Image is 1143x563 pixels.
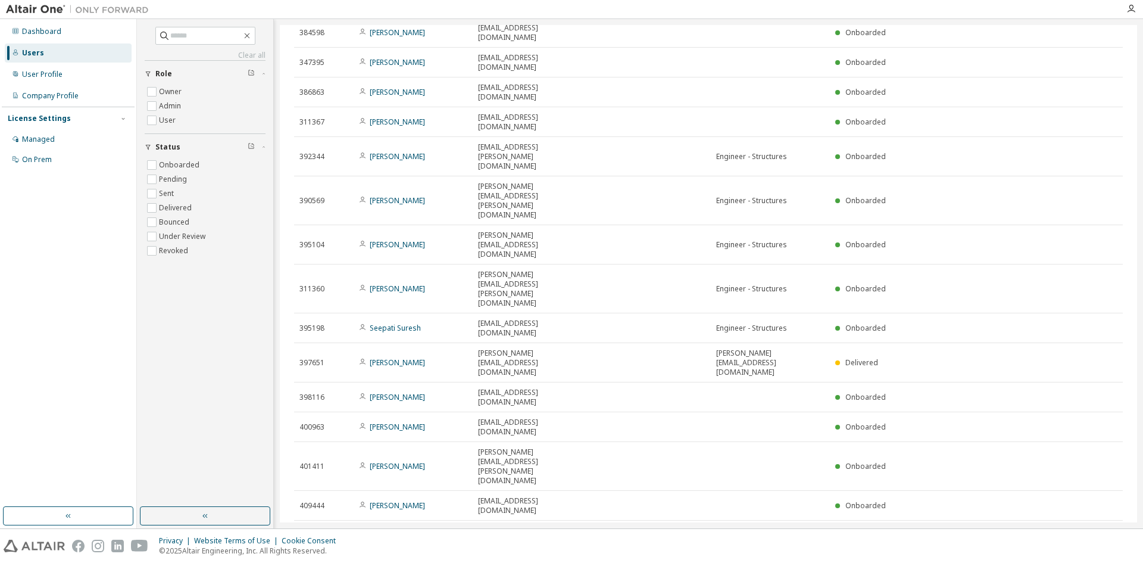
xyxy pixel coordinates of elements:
p: © 2025 Altair Engineering, Inc. All Rights Reserved. [159,546,343,556]
button: Status [145,134,266,160]
a: [PERSON_NAME] [370,500,425,511]
span: [PERSON_NAME][EMAIL_ADDRESS][PERSON_NAME][DOMAIN_NAME] [478,447,586,486]
span: Engineer - Structures [716,240,787,250]
span: [PERSON_NAME][EMAIL_ADDRESS][DOMAIN_NAME] [478,349,586,377]
img: linkedin.svg [111,540,124,552]
span: 409444 [299,501,324,511]
label: Under Review [159,229,208,244]
div: User Profile [22,70,63,79]
span: [EMAIL_ADDRESS][DOMAIN_NAME] [478,496,586,515]
a: Seepati Suresh [370,323,421,333]
span: Engineer - Structures [716,196,787,206]
div: Website Terms of Use [194,536,282,546]
span: [EMAIL_ADDRESS][DOMAIN_NAME] [478,113,586,132]
img: youtube.svg [131,540,148,552]
span: 397651 [299,358,324,368]
span: [EMAIL_ADDRESS][DOMAIN_NAME] [478,83,586,102]
span: Onboarded [845,87,886,97]
span: 311360 [299,284,324,294]
span: 398116 [299,393,324,402]
span: [PERSON_NAME][EMAIL_ADDRESS][PERSON_NAME][DOMAIN_NAME] [478,182,586,220]
span: [PERSON_NAME][EMAIL_ADDRESS][PERSON_NAME][DOMAIN_NAME] [478,270,586,308]
img: instagram.svg [92,540,104,552]
a: [PERSON_NAME] [370,195,425,206]
a: [PERSON_NAME] [370,422,425,432]
span: Engineer - Structures [716,152,787,161]
label: Revoked [159,244,190,258]
span: Onboarded [845,27,886,38]
a: [PERSON_NAME] [370,392,425,402]
a: [PERSON_NAME] [370,117,425,127]
a: [PERSON_NAME] [370,57,425,67]
span: 390569 [299,196,324,206]
img: Altair One [6,4,155,15]
a: [PERSON_NAME] [370,357,425,368]
span: [EMAIL_ADDRESS][DOMAIN_NAME] [478,53,586,72]
span: 392344 [299,152,324,161]
div: On Prem [22,155,52,164]
span: Onboarded [845,57,886,67]
span: Onboarded [845,195,886,206]
div: License Settings [8,114,71,123]
span: Clear filter [248,69,255,79]
span: Onboarded [845,422,886,432]
span: [EMAIL_ADDRESS][DOMAIN_NAME] [478,418,586,437]
label: User [159,113,178,127]
span: Onboarded [845,500,886,511]
a: [PERSON_NAME] [370,151,425,161]
label: Onboarded [159,158,202,172]
span: 386863 [299,88,324,97]
span: 347395 [299,58,324,67]
label: Delivered [159,201,194,215]
span: [EMAIL_ADDRESS][DOMAIN_NAME] [478,23,586,42]
button: Role [145,61,266,87]
span: Engineer - Structures [716,324,787,333]
span: 395198 [299,324,324,333]
span: Onboarded [845,392,886,402]
span: 395104 [299,240,324,250]
a: [PERSON_NAME] [370,284,425,294]
label: Admin [159,99,183,113]
div: Cookie Consent [282,536,343,546]
a: [PERSON_NAME] [370,27,425,38]
span: [EMAIL_ADDRESS][DOMAIN_NAME] [478,319,586,338]
a: [PERSON_NAME] [370,239,425,250]
div: Users [22,48,44,58]
a: [PERSON_NAME] [370,461,425,471]
span: 401411 [299,462,324,471]
label: Bounced [159,215,192,229]
span: 311367 [299,117,324,127]
img: facebook.svg [72,540,85,552]
div: Managed [22,135,55,144]
span: Role [155,69,172,79]
span: 400963 [299,422,324,432]
a: Clear all [145,51,266,60]
span: 384598 [299,28,324,38]
a: [PERSON_NAME] [370,87,425,97]
span: Onboarded [845,461,886,471]
span: [PERSON_NAME][EMAIL_ADDRESS][DOMAIN_NAME] [716,349,825,377]
label: Pending [159,172,189,186]
span: Onboarded [845,151,886,161]
span: Delivered [845,357,878,368]
img: altair_logo.svg [4,540,65,552]
span: Onboarded [845,284,886,294]
label: Sent [159,186,176,201]
span: Onboarded [845,117,886,127]
span: Onboarded [845,239,886,250]
span: Onboarded [845,323,886,333]
span: Engineer - Structures [716,284,787,294]
div: Dashboard [22,27,61,36]
span: [PERSON_NAME][EMAIL_ADDRESS][DOMAIN_NAME] [478,231,586,259]
span: [EMAIL_ADDRESS][DOMAIN_NAME] [478,388,586,407]
label: Owner [159,85,184,99]
span: Clear filter [248,142,255,152]
div: Privacy [159,536,194,546]
div: Company Profile [22,91,79,101]
span: Status [155,142,180,152]
span: [EMAIL_ADDRESS][PERSON_NAME][DOMAIN_NAME] [478,142,586,171]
